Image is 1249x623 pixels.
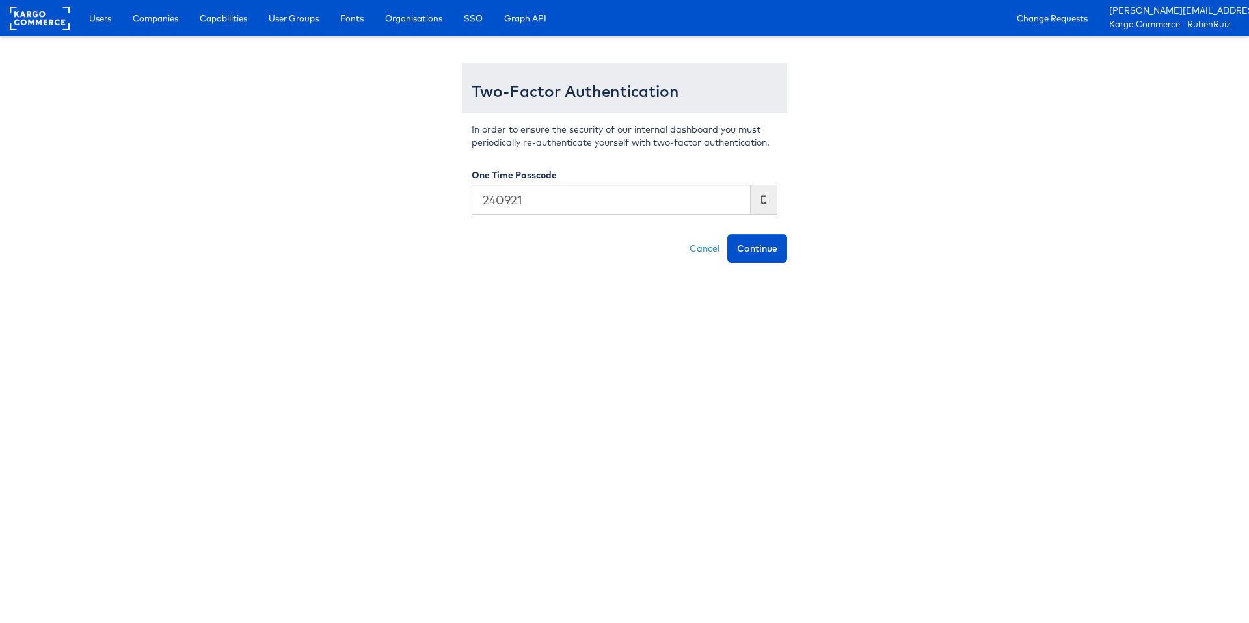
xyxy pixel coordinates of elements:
span: Graph API [504,12,546,25]
span: Users [89,12,111,25]
button: Continue [727,234,787,263]
a: [PERSON_NAME][EMAIL_ADDRESS][PERSON_NAME][DOMAIN_NAME] [1109,5,1239,18]
a: Organisations [375,7,452,30]
p: In order to ensure the security of our internal dashboard you must periodically re-authenticate y... [472,123,777,149]
a: Fonts [330,7,373,30]
span: Organisations [385,12,442,25]
a: Capabilities [190,7,257,30]
a: Kargo Commerce - RubenRuiz [1109,18,1239,32]
span: SSO [464,12,483,25]
a: User Groups [259,7,329,30]
a: Users [79,7,121,30]
span: User Groups [269,12,319,25]
a: SSO [454,7,492,30]
label: One Time Passcode [472,168,557,181]
span: Capabilities [200,12,247,25]
a: Companies [123,7,188,30]
span: Companies [133,12,178,25]
a: Graph API [494,7,556,30]
span: Fonts [340,12,364,25]
a: Cancel [682,234,727,263]
h3: Two-Factor Authentication [472,83,777,99]
a: Change Requests [1007,7,1097,30]
input: Enter the code [472,185,751,215]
